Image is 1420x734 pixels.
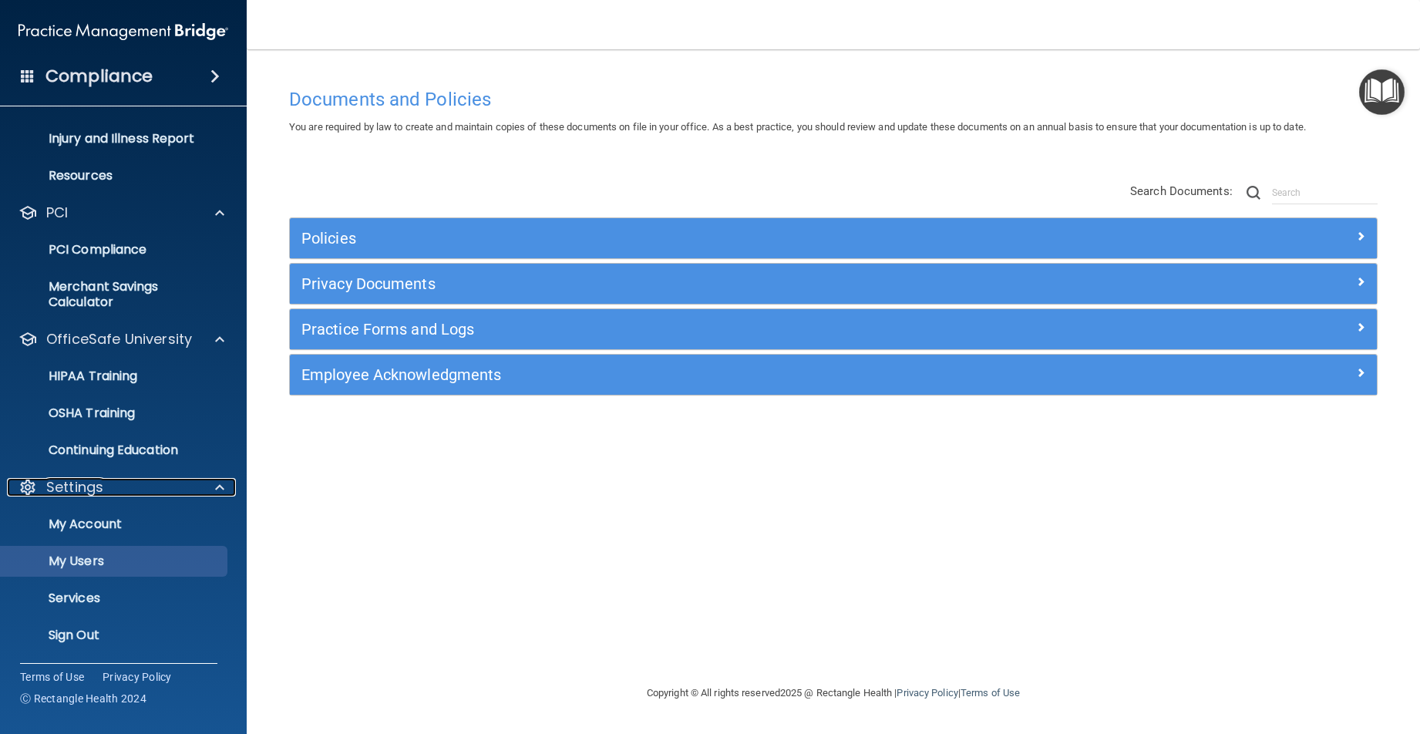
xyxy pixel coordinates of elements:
[19,204,224,222] a: PCI
[1272,181,1378,204] input: Search
[301,366,1094,383] h5: Employee Acknowledgments
[10,591,220,606] p: Services
[46,478,103,497] p: Settings
[1247,186,1260,200] img: ic-search.3b580494.png
[1359,69,1405,115] button: Open Resource Center
[45,66,153,87] h4: Compliance
[301,275,1094,292] h5: Privacy Documents
[1130,184,1233,198] span: Search Documents:
[289,121,1306,133] span: You are required by law to create and maintain copies of these documents on file in your office. ...
[46,330,192,348] p: OfficeSafe University
[10,628,220,643] p: Sign Out
[20,669,84,685] a: Terms of Use
[46,204,68,222] p: PCI
[19,16,228,47] img: PMB logo
[10,443,220,458] p: Continuing Education
[301,230,1094,247] h5: Policies
[10,279,220,310] p: Merchant Savings Calculator
[19,330,224,348] a: OfficeSafe University
[301,226,1365,251] a: Policies
[19,478,224,497] a: Settings
[961,687,1020,699] a: Terms of Use
[10,517,220,532] p: My Account
[301,271,1365,296] a: Privacy Documents
[10,168,220,183] p: Resources
[10,242,220,258] p: PCI Compliance
[301,321,1094,338] h5: Practice Forms and Logs
[103,669,172,685] a: Privacy Policy
[10,406,135,421] p: OSHA Training
[10,369,137,384] p: HIPAA Training
[301,317,1365,342] a: Practice Forms and Logs
[552,668,1115,718] div: Copyright © All rights reserved 2025 @ Rectangle Health | |
[10,554,220,569] p: My Users
[897,687,957,699] a: Privacy Policy
[289,89,1378,109] h4: Documents and Policies
[10,131,220,146] p: Injury and Illness Report
[301,362,1365,387] a: Employee Acknowledgments
[20,691,146,706] span: Ⓒ Rectangle Health 2024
